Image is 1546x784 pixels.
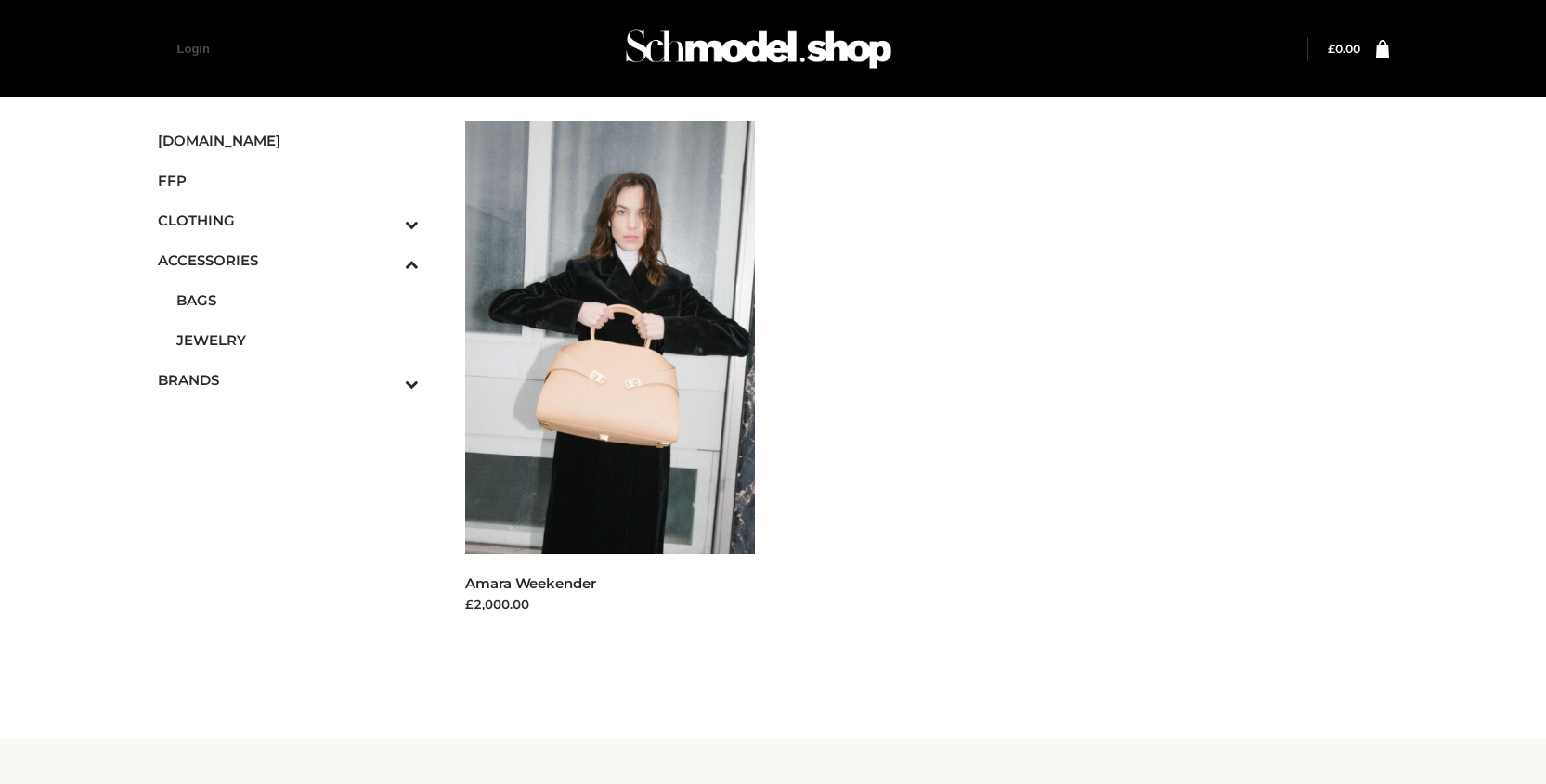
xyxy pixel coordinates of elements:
[354,200,419,240] button: Toggle Submenu
[158,240,420,280] a: ACCESSORIESToggle Submenu
[158,360,420,400] a: BRANDSToggle Submenu
[158,369,420,391] span: BRANDS
[158,121,420,161] a: [DOMAIN_NAME]
[177,42,210,56] a: Login
[465,574,596,592] a: Amara Weekender
[1328,42,1360,56] bdi: 0.00
[354,240,419,280] button: Toggle Submenu
[158,130,420,151] span: [DOMAIN_NAME]
[176,289,420,311] span: BAGS
[1328,42,1360,56] a: £0.00
[158,170,420,191] span: FFP
[176,329,420,351] span: JEWELRY
[176,320,420,360] a: JEWELRY
[465,595,755,613] div: £2,000.00
[158,210,420,231] span: CLOTHING
[158,200,420,240] a: CLOTHINGToggle Submenu
[158,161,420,200] a: FFP
[354,360,419,400] button: Toggle Submenu
[619,12,898,85] img: Schmodel Admin 964
[176,280,420,320] a: BAGS
[1328,42,1335,56] span: £
[158,250,420,271] span: ACCESSORIES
